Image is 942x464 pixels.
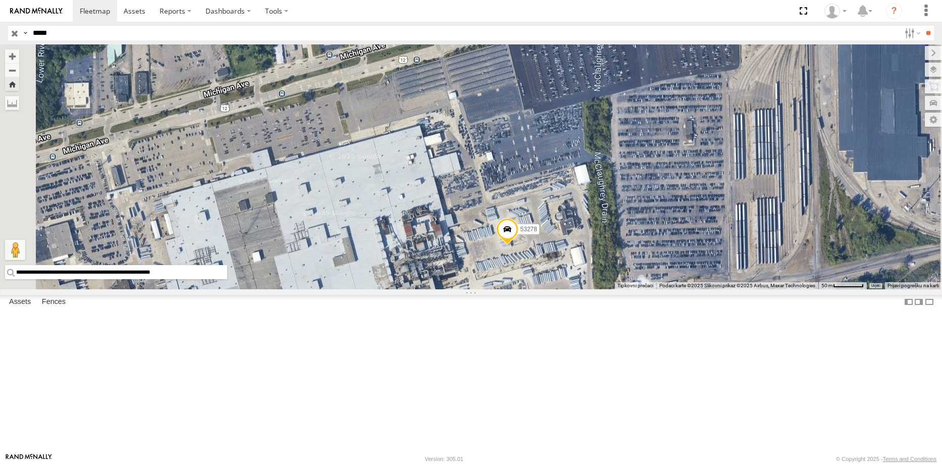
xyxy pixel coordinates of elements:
a: Prijavi pogrešku na karti [887,283,939,288]
label: Hide Summary Table [924,295,934,310]
button: Zoom in [5,49,19,63]
div: Version: 305.01 [425,456,463,462]
label: Dock Summary Table to the Right [914,295,924,310]
button: Tipkovni prečaci [617,282,653,289]
button: Zoom Home [5,77,19,91]
span: 50 m [821,283,833,288]
button: Povucite Pegmana na kartu da biste otvorili Street View [5,240,25,260]
label: Map Settings [925,113,942,127]
label: Measure [5,96,19,110]
a: Terms and Conditions [883,456,936,462]
button: Mjerilo karte: 50 m naprema 57 piksela [818,282,867,289]
img: rand-logo.svg [10,8,63,15]
button: Zoom out [5,63,19,77]
a: Uvjeti [871,284,880,288]
label: Assets [4,295,36,309]
label: Search Filter Options [901,26,922,40]
a: Visit our Website [6,454,52,464]
span: Podaci karte ©2025 Slikovni prikaz ©2025 Airbus, Maxar Technologies [659,283,815,288]
label: Dock Summary Table to the Left [904,295,914,310]
div: © Copyright 2025 - [836,456,936,462]
label: Search Query [21,26,29,40]
div: Miky Transport [821,4,850,19]
i: ? [886,3,902,19]
label: Fences [37,295,71,309]
span: 53278 [520,225,537,232]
